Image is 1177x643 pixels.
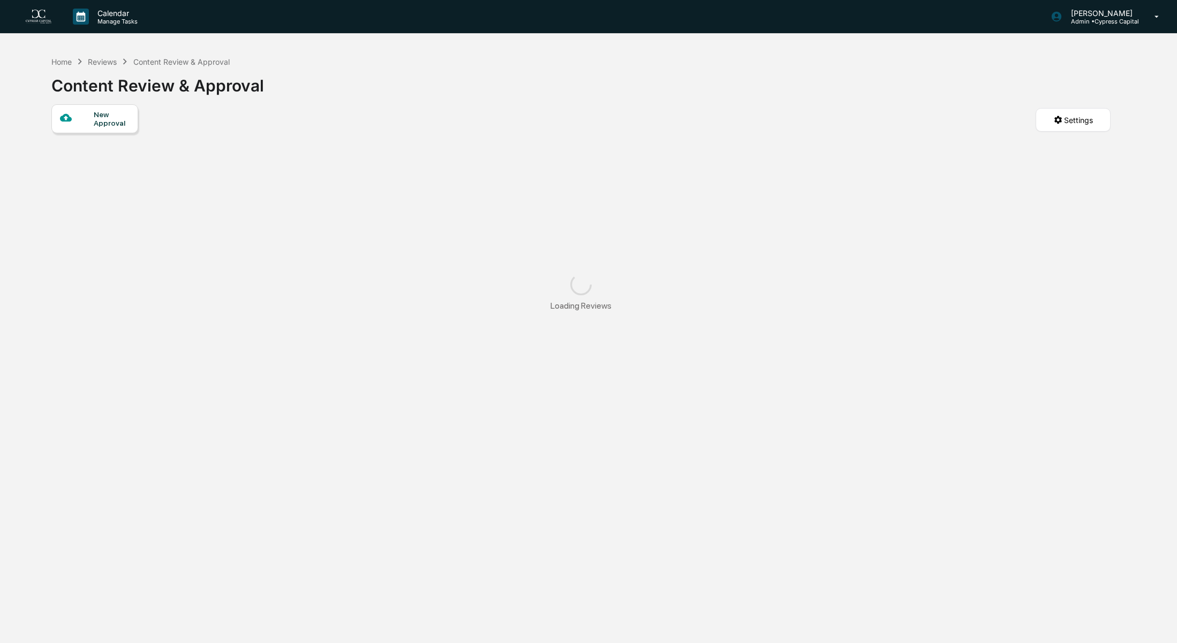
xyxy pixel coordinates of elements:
p: Manage Tasks [89,18,143,25]
img: logo [26,10,51,24]
p: [PERSON_NAME] [1062,9,1139,18]
div: Reviews [88,57,117,66]
div: Home [51,57,72,66]
p: Calendar [89,9,143,18]
div: New Approval [94,110,130,127]
div: Content Review & Approval [133,57,230,66]
button: Settings [1036,108,1111,132]
p: Admin • Cypress Capital [1062,18,1139,25]
div: Content Review & Approval [51,67,264,95]
div: Loading Reviews [550,301,612,311]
